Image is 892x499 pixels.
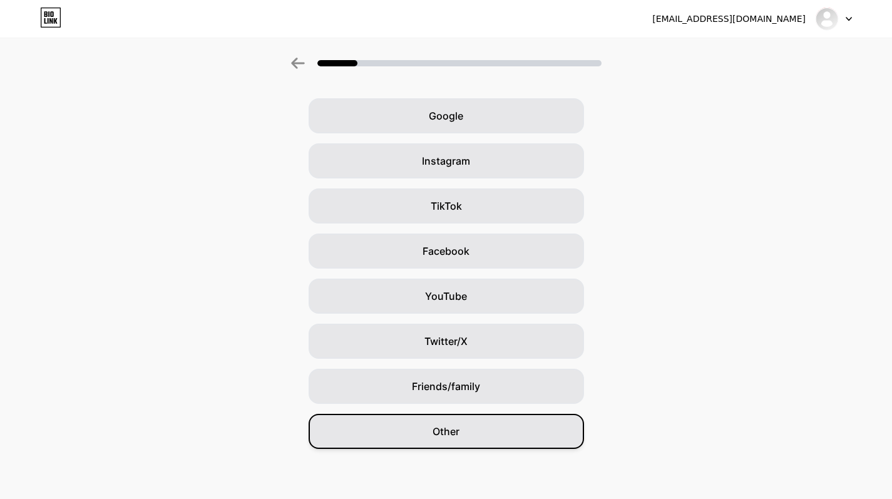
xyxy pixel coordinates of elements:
[412,379,480,394] span: Friends/family
[429,108,463,123] span: Google
[423,244,469,259] span: Facebook
[424,334,468,349] span: Twitter/X
[431,198,462,213] span: TikTok
[422,153,470,168] span: Instagram
[425,289,467,304] span: YouTube
[815,7,839,31] img: amba_rituals
[433,424,459,439] span: Other
[652,13,806,26] div: [EMAIL_ADDRESS][DOMAIN_NAME]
